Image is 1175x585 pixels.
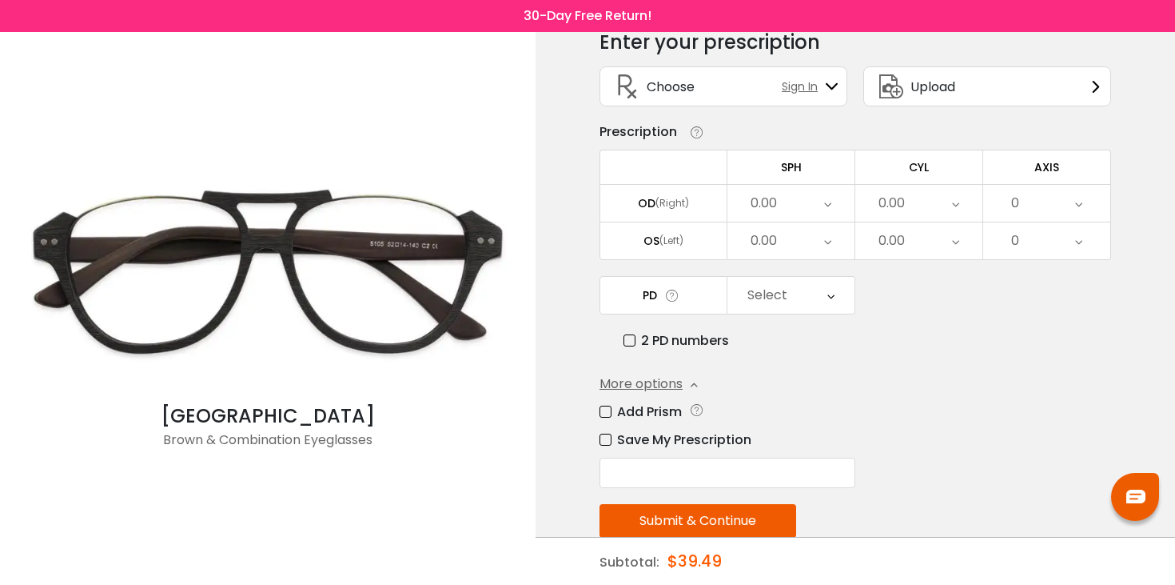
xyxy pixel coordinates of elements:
[8,431,528,463] div: Brown & Combination Eyeglasses
[751,225,777,257] div: 0.00
[638,196,655,210] div: OD
[599,375,683,394] span: More options
[659,234,683,248] div: (Left)
[1011,187,1019,219] div: 0
[8,402,528,431] div: [GEOGRAPHIC_DATA]
[855,150,983,184] td: CYL
[599,26,820,58] div: Enter your prescription
[8,142,528,402] img: Brown Ocean Gate - Combination Eyeglasses
[599,122,677,142] div: Prescription
[655,196,689,210] div: (Right)
[1126,490,1145,503] img: chat
[878,187,905,219] div: 0.00
[599,276,727,315] td: PD
[623,331,729,351] label: 2 PD numbers
[647,77,695,97] span: Choose
[782,78,826,95] span: Sign In
[910,77,955,97] span: Upload
[878,225,905,257] div: 0.00
[727,150,855,184] td: SPH
[983,150,1111,184] td: AXIS
[1011,225,1019,257] div: 0
[667,538,722,584] div: $39.49
[747,279,787,311] div: Select
[751,187,777,219] div: 0.00
[643,234,659,248] div: OS
[599,504,796,538] button: Submit & Continue
[689,402,705,419] i: Prism
[599,402,682,422] label: Add Prism
[599,430,751,450] label: Save My Prescription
